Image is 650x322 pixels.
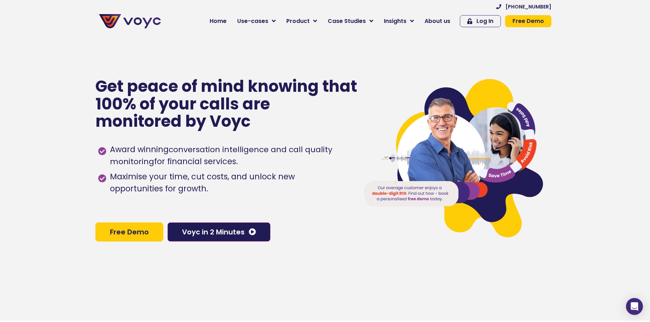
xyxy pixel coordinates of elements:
[322,14,379,28] a: Case Studies
[204,14,232,28] a: Home
[210,17,227,25] span: Home
[99,14,161,28] img: voyc-full-logo
[110,144,332,167] h1: conversation intelligence and call quality monitoring
[505,15,551,27] a: Free Demo
[379,14,419,28] a: Insights
[505,4,551,9] span: [PHONE_NUMBER]
[286,17,310,25] span: Product
[626,298,643,315] div: Open Intercom Messenger
[476,18,493,24] span: Log In
[95,222,163,241] a: Free Demo
[168,222,270,241] a: Voyc in 2 Minutes
[513,18,544,24] span: Free Demo
[460,15,501,27] a: Log In
[237,17,268,25] span: Use-cases
[384,17,406,25] span: Insights
[419,14,456,28] a: About us
[182,228,245,235] span: Voyc in 2 Minutes
[328,17,366,25] span: Case Studies
[108,144,350,168] span: Award winning for financial services.
[95,78,358,130] p: Get peace of mind knowing that 100% of your calls are monitored by Voyc
[424,17,450,25] span: About us
[232,14,281,28] a: Use-cases
[108,171,350,195] span: Maximise your time, cut costs, and unlock new opportunities for growth.
[281,14,322,28] a: Product
[110,228,149,235] span: Free Demo
[496,4,551,9] a: [PHONE_NUMBER]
